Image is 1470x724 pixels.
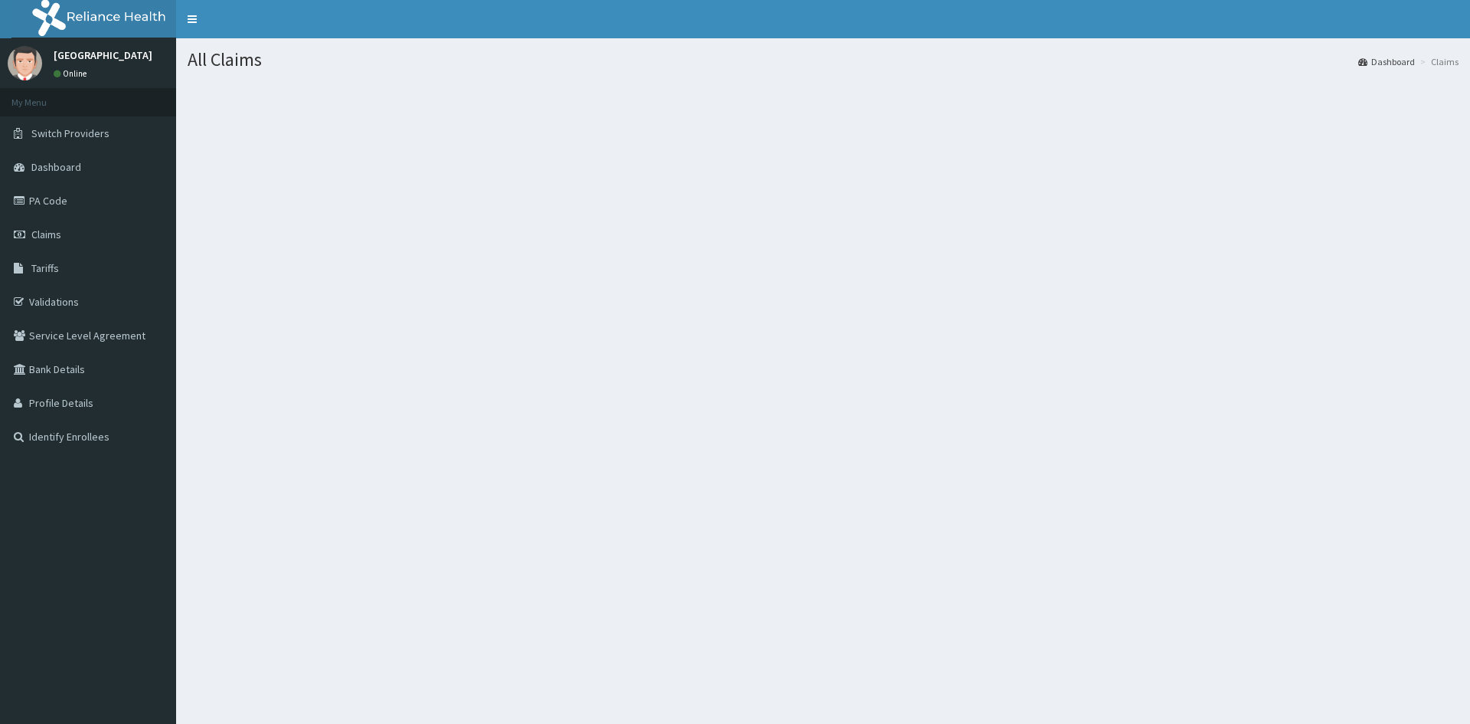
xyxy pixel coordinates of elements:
[188,50,1459,70] h1: All Claims
[31,126,109,140] span: Switch Providers
[1416,55,1459,68] li: Claims
[8,46,42,80] img: User Image
[31,228,61,241] span: Claims
[54,50,152,61] p: [GEOGRAPHIC_DATA]
[31,261,59,275] span: Tariffs
[1358,55,1415,68] a: Dashboard
[54,68,90,79] a: Online
[31,160,81,174] span: Dashboard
